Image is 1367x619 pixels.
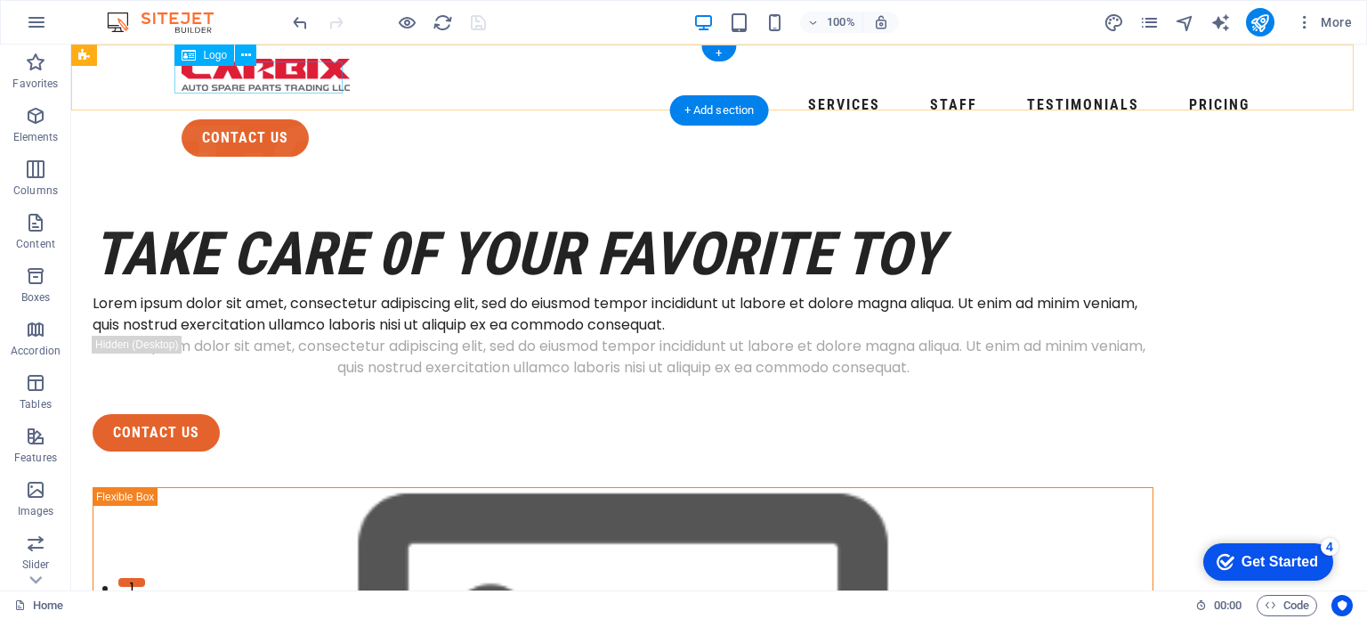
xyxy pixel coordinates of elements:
[800,12,863,33] button: 100%
[1226,599,1229,612] span: :
[827,12,855,33] h6: 100%
[432,12,453,33] button: reload
[203,50,227,61] span: Logo
[22,558,50,572] p: Slider
[1139,12,1160,33] i: Pages (Ctrl+Alt+S)
[53,20,129,36] div: Get Started
[1104,12,1125,33] button: design
[14,9,144,46] div: Get Started 4 items remaining, 20% complete
[13,183,58,198] p: Columns
[14,451,57,465] p: Features
[396,12,417,33] button: Click here to leave preview mode and continue editing
[1246,8,1274,37] button: publish
[16,237,55,251] p: Content
[670,95,769,126] div: + Add section
[132,4,150,21] div: 4
[1214,595,1242,616] span: 00 00
[873,14,889,30] i: On resize automatically adjust zoom level to fit chosen device.
[1104,12,1124,33] i: Design (Ctrl+Alt+Y)
[1289,8,1359,37] button: More
[1210,12,1232,33] button: text_generator
[102,12,236,33] img: Editor Logo
[1296,13,1352,31] span: More
[13,130,59,144] p: Elements
[1250,12,1270,33] i: Publish
[18,504,54,518] p: Images
[1265,595,1309,616] span: Code
[1331,595,1353,616] button: Usercentrics
[289,12,311,33] button: undo
[290,12,311,33] i: Undo: Change image (Ctrl+Z)
[1139,12,1161,33] button: pages
[1175,12,1196,33] button: navigator
[1257,595,1317,616] button: Code
[1195,595,1242,616] h6: Session time
[20,397,52,411] p: Tables
[701,45,736,61] div: +
[14,595,63,616] a: Click to cancel selection. Double-click to open Pages
[12,77,58,91] p: Favorites
[47,533,74,542] button: 1
[11,344,61,358] p: Accordion
[21,290,51,305] p: Boxes
[1210,12,1231,33] i: AI Writer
